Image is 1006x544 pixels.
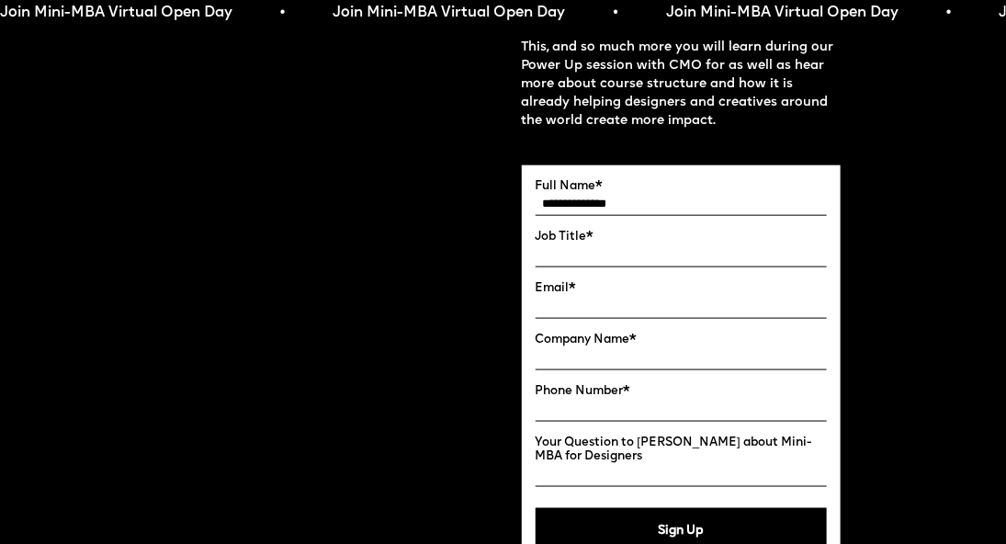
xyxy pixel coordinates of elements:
label: Company Name [536,333,828,347]
span: • [946,4,952,22]
label: Phone Number [536,384,828,399]
span: • [280,4,286,22]
label: Your Question to [PERSON_NAME] about Mini-MBA for Designers [536,436,828,465]
label: Email [536,281,828,296]
label: Job Title [536,230,828,244]
label: Full Name [536,179,828,194]
span: • [613,4,618,22]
